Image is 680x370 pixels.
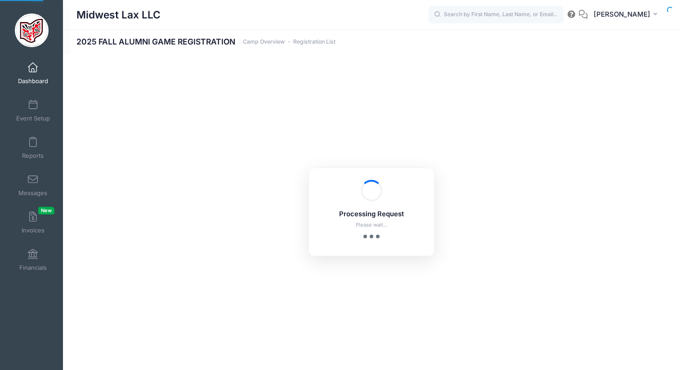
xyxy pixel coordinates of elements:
h1: Midwest Lax LLC [76,4,161,25]
h1: 2025 FALL ALUMNI GAME REGISTRATION [76,37,336,46]
a: Financials [12,244,54,276]
img: Midwest Lax LLC [15,13,49,47]
a: Event Setup [12,95,54,126]
input: Search by First Name, Last Name, or Email... [429,6,564,24]
a: Messages [12,169,54,201]
span: Event Setup [16,115,50,122]
a: InvoicesNew [12,207,54,238]
a: Camp Overview [243,39,285,45]
a: Dashboard [12,58,54,89]
span: New [38,207,54,214]
span: Dashboard [18,77,48,85]
span: Invoices [22,227,45,234]
button: [PERSON_NAME] [588,4,667,25]
span: [PERSON_NAME] [594,9,650,19]
a: Registration List [293,39,336,45]
span: Financials [19,264,47,272]
span: Reports [22,152,44,160]
h5: Processing Request [321,210,422,218]
a: Reports [12,132,54,164]
span: Messages [18,189,47,197]
p: Please wait... [321,221,422,229]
